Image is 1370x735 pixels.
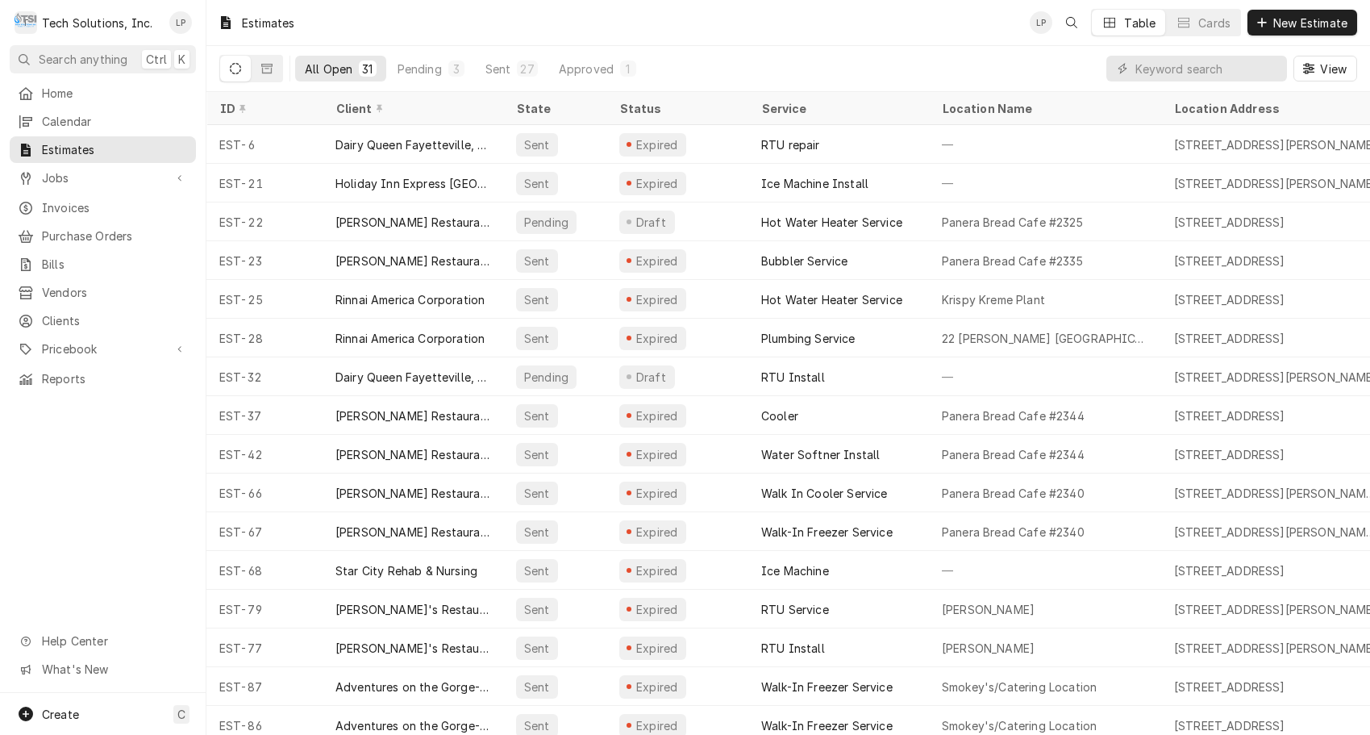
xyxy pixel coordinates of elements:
span: Calendar [42,113,188,130]
div: Sent [523,407,552,424]
span: Vendors [42,284,188,301]
div: Bubbler Service [761,253,847,269]
div: Expired [634,330,680,347]
div: Location Name [942,100,1145,117]
div: Sent [523,485,552,502]
div: Rinnai America Corporation [335,330,485,347]
span: C [177,706,185,723]
div: EST-42 [206,435,323,474]
div: [PERSON_NAME] Restaurant Group [335,485,490,502]
div: Walk-In Freezer Service [761,717,893,734]
div: Sent [523,640,552,657]
div: 22 [PERSON_NAME] [GEOGRAPHIC_DATA] [942,330,1148,347]
button: View [1293,56,1357,81]
div: RTU Service [761,601,829,618]
span: Invoices [42,199,188,216]
div: EST-68 [206,551,323,590]
div: [STREET_ADDRESS] [1174,291,1285,308]
a: Purchase Orders [10,223,196,249]
div: [PERSON_NAME] Restaurant Group [335,407,490,424]
div: Sent [523,136,552,153]
div: EST-21 [206,164,323,203]
div: Expired [634,291,680,308]
div: Hot Water Heater Service [761,214,902,231]
div: RTU repair [761,136,820,153]
div: Client [335,100,487,117]
div: Expired [634,640,680,657]
div: Walk In Cooler Service [761,485,888,502]
div: [STREET_ADDRESS] [1174,679,1285,695]
div: RTU Install [761,640,825,657]
div: Sent [523,253,552,269]
div: Hot Water Heater Service [761,291,902,308]
div: Star City Rehab & Nursing [335,562,477,579]
div: 31 [362,61,373,77]
span: What's New [42,661,186,678]
span: Bills [42,256,188,273]
div: — [929,551,1161,590]
div: Plumbing Service [761,330,856,347]
div: Ice Machine Install [761,175,868,192]
div: EST-23 [206,241,323,280]
div: Expired [634,136,680,153]
div: Lisa Paschal's Avatar [169,11,192,34]
div: EST-77 [206,629,323,667]
div: LP [169,11,192,34]
a: Go to Jobs [10,165,196,191]
button: Open search [1059,10,1085,35]
div: Approved [559,61,614,77]
a: Go to Pricebook [10,336,196,362]
div: Krispy Kreme Plant [942,291,1045,308]
div: [STREET_ADDRESS] [1174,407,1285,424]
div: [STREET_ADDRESS] [1174,562,1285,579]
div: [STREET_ADDRESS] [1174,446,1285,463]
div: Expired [634,679,680,695]
span: Home [42,85,188,102]
a: Home [10,80,196,106]
div: Status [619,100,732,117]
span: Reports [42,370,188,387]
div: EST-28 [206,319,323,357]
div: — [929,125,1161,164]
div: Sent [523,717,552,734]
div: EST-37 [206,396,323,435]
div: Sent [523,679,552,695]
div: [PERSON_NAME] Restaurant Group [335,446,490,463]
div: Panera Bread Cafe #2335 [942,253,1083,269]
div: Walk-In Freezer Service [761,524,893,541]
a: Calendar [10,108,196,135]
a: Go to What's New [10,656,196,683]
div: Pending [523,214,570,231]
div: Panera Bread Cafe #2325 [942,214,1083,231]
div: Expired [634,562,680,579]
div: Panera Bread Cafe #2340 [942,524,1085,541]
div: Expired [634,175,680,192]
div: RTU Install [761,369,825,386]
div: [PERSON_NAME] [942,640,1035,657]
div: Lisa Paschal's Avatar [1030,11,1052,34]
div: Expired [634,524,680,541]
span: Help Center [42,633,186,649]
div: Expired [634,601,680,618]
a: Estimates [10,136,196,163]
div: Ice Machine [761,562,829,579]
button: New Estimate [1247,10,1357,35]
div: [STREET_ADDRESS] [1174,330,1285,347]
div: Adventures on the Gorge-Aramark Destinations [335,717,490,734]
div: State [516,100,593,117]
span: Jobs [42,169,164,186]
a: Reports [10,365,196,392]
div: Sent [523,601,552,618]
div: Expired [634,717,680,734]
div: Expired [634,446,680,463]
div: Expired [634,407,680,424]
div: Draft [634,369,668,386]
div: [PERSON_NAME] Restaurant Group [335,524,490,541]
div: LP [1030,11,1052,34]
div: [STREET_ADDRESS] [1174,214,1285,231]
span: Search anything [39,51,127,68]
a: Bills [10,251,196,278]
div: Sent [485,61,511,77]
span: Pricebook [42,340,164,357]
div: T [15,11,37,34]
